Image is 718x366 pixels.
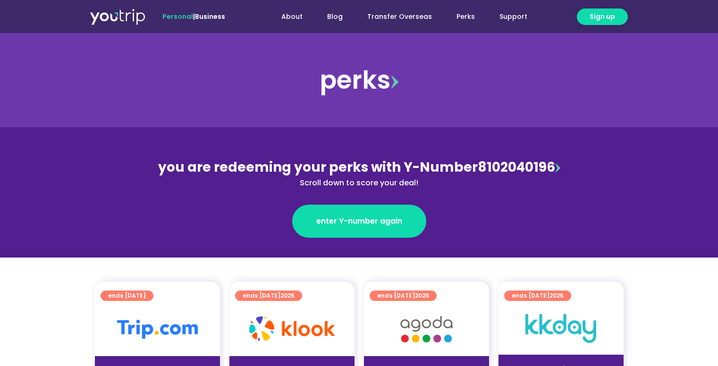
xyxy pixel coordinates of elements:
[487,8,540,25] a: Support
[158,158,478,176] span: you are redeeming your perks with Y-Number
[355,8,444,25] a: Transfer Overseas
[370,291,437,301] a: ends [DATE]2025
[195,12,225,21] a: Business
[577,8,628,25] a: Sign up
[101,291,153,301] a: ends [DATE]
[154,177,564,189] div: Scroll down to score your deal!
[108,291,146,301] span: ends [DATE]
[162,12,193,21] span: Personal
[292,205,426,238] a: enter Y-number again
[162,12,225,21] span: |
[251,8,540,25] nav: Menu
[269,8,315,25] a: About
[316,216,402,227] span: enter Y-number again
[512,291,564,301] span: ends [DATE]
[377,291,429,301] span: ends [DATE]
[444,8,487,25] a: Perks
[235,291,302,301] a: ends [DATE]2025
[243,291,295,301] span: ends [DATE]
[315,8,355,25] a: Blog
[504,291,571,301] a: ends [DATE]2025
[280,291,295,299] span: 2025
[549,291,564,299] span: 2025
[154,158,564,189] div: 8102040196
[415,291,429,299] span: 2025
[590,12,615,22] span: Sign up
